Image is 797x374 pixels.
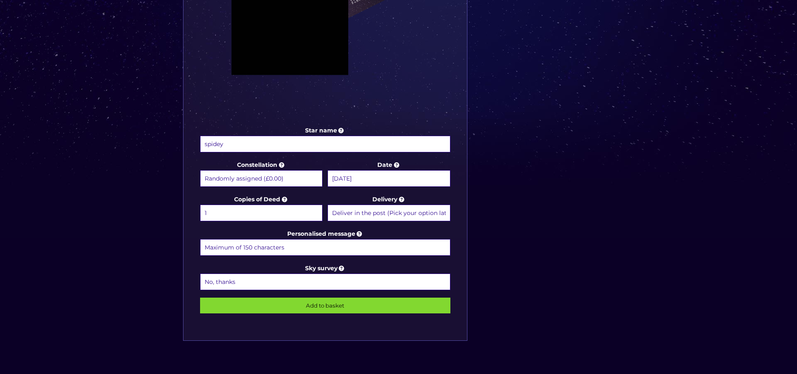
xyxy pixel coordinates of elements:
label: Copies of Deed [200,194,323,222]
input: Personalised message [200,239,450,256]
select: Copies of Deed [200,205,323,221]
label: Personalised message [200,229,450,257]
select: Sky survey [200,274,450,290]
input: Star name [200,136,450,152]
label: Constellation [200,160,323,188]
input: Date [328,170,450,187]
input: Add to basket [200,298,450,313]
select: Delivery [328,205,450,221]
select: Constellation [200,170,323,187]
a: Sky survey [305,264,346,272]
label: Star name [200,125,450,154]
label: Delivery [328,194,450,222]
label: Date [328,160,450,188]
